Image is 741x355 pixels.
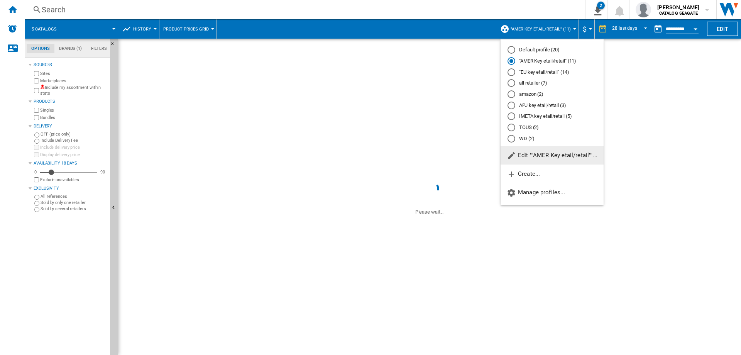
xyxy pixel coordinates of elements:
[508,80,597,87] md-radio-button: all retailer (7)
[508,91,597,98] md-radio-button: amazon (2)
[508,102,597,109] md-radio-button: APJ key etail/retail (3)
[507,152,597,159] span: Edit ""AMER Key etail/retail""...
[508,113,597,120] md-radio-button: IMETA key etail/retail (5)
[508,58,597,65] md-radio-button: "AMER Key etail/retail" (11)
[508,124,597,131] md-radio-button: TOUS (2)
[507,170,540,177] span: Create...
[508,135,597,142] md-radio-button: WD (2)
[508,46,597,54] md-radio-button: Default profile (20)
[507,189,565,196] span: Manage profiles...
[508,68,597,76] md-radio-button: "EU key etail/retail" (14)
